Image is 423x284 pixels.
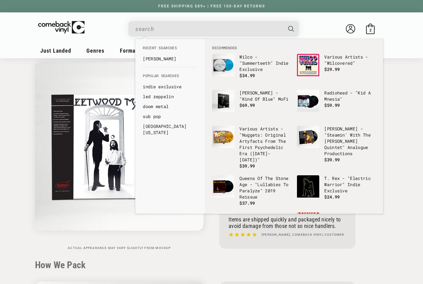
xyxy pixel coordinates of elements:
li: default_products: T. Rex - "Electric Warrior" Indie Exclusive [294,172,379,208]
div: Recent Searches [135,39,205,67]
p: Various Artists - "Wilcovered" [324,54,376,66]
span: Just Landed [40,47,71,54]
span: $34.99 [239,72,255,78]
span: $39.99 [324,157,340,163]
input: When autocomplete results are available use up and down arrows to review and enter to select [135,23,282,35]
li: default_products: Miles Davis - "Kind Of Blue" MoFi [209,87,294,123]
p: The Beatles - "1" [239,212,291,219]
p: Queens Of The Stone Age - "Lullabies To Paralyze" 2019 Reissue [239,175,291,200]
a: Various Artists - "Nuggets: Original Artyfacts From The First Psychedelic Era (1965-1968)" Variou... [212,126,291,169]
li: default_products: Incubus - "Light Grenades" Regular [294,209,379,245]
p: Wilco - "Summerteeth" Indie Exclusive [239,54,291,72]
a: Wilco - "Summerteeth" Indie Exclusive Wilco - "Summerteeth" Indie Exclusive $34.99 [212,54,291,84]
a: Various Artists - "Wilcovered" Various Artists - "Wilcovered" $29.99 [297,54,376,84]
span: Formats [120,47,140,54]
a: Miles Davis - "Kind Of Blue" MoFi [PERSON_NAME] - "Kind Of Blue" MoFi $69.99 [212,90,291,120]
img: The Beatles - "1" [212,212,234,235]
img: Incubus - "Light Grenades" Regular [297,212,319,235]
a: FREE SHIPPING $89+ | FREE 100-DAY RETURNS [152,4,271,8]
a: Incubus - "Light Grenades" Regular Incubus - "Light Grenades" Regular [297,212,376,242]
p: [PERSON_NAME] - "Steamin' With The [PERSON_NAME] Quintet" Analogue Productions [324,126,376,157]
p: Incubus - "Light Grenades" Regular [324,212,376,225]
a: [PERSON_NAME] [143,56,197,62]
li: default_products: Queens Of The Stone Age - "Lullabies To Paralyze" 2019 Reissue [209,172,294,209]
span: Genres [86,47,104,54]
li: default_products: Various Artists - "Nuggets: Original Artyfacts From The First Psychedelic Era (... [209,123,294,172]
img: Miles Davis - "Steamin' With The Miles Davis Quintet" Analogue Productions [297,126,319,148]
img: T. Rex - "Electric Warrior" Indie Exclusive [297,175,319,198]
button: Search [283,21,300,37]
li: default_products: Various Artists - "Wilcovered" [294,51,379,87]
img: Queens Of The Stone Age - "Lullabies To Paralyze" 2019 Reissue [212,175,234,198]
p: Various Artists - "Nuggets: Original Artyfacts From The First Psychedelic Era ([DATE]-[DATE])" [239,126,291,163]
li: Recent Searches [140,45,200,54]
li: default_suggestions: sub pop [140,111,200,121]
div: Recommended [205,39,383,214]
li: default_products: The Beatles - "1" [209,209,294,245]
p: Actual appearance may vary slightly from mockup [35,246,204,250]
li: default_suggestions: indie exclusive [140,82,200,92]
li: default_suggestions: hotel california [140,121,200,138]
img: Wilco - "Summerteeth" Indie Exclusive [212,54,234,76]
div: Search [129,21,299,37]
li: default_products: Miles Davis - "Steamin' With The Miles Davis Quintet" Analogue Productions [294,123,379,166]
li: default_products: Wilco - "Summerteeth" Indie Exclusive [209,51,294,87]
span: $59.99 [324,102,340,108]
a: [GEOGRAPHIC_DATA][US_STATE] [143,123,197,136]
a: Queens Of The Stone Age - "Lullabies To Paralyze" 2019 Reissue Queens Of The Stone Age - "Lullabi... [212,175,291,206]
a: sub pop [143,113,197,120]
h2: How We Pack [35,260,388,271]
img: star5.svg [229,231,257,239]
p: Radiohead - "Kid A Mnesia" [324,90,376,102]
a: Miles Davis - "Steamin' With The Miles Davis Quintet" Analogue Productions [PERSON_NAME] - "Steam... [297,126,376,163]
div: Popular Searches [135,67,205,141]
a: Radiohead - "Kid A Mnesia" Radiohead - "Kid A Mnesia" $59.99 [297,90,376,120]
li: default_suggestions: led zeppelin [140,92,200,102]
li: Popular Searches [140,73,200,82]
li: default_products: Radiohead - "Kid A Mnesia" [294,87,379,123]
span: $39.99 [239,163,255,169]
img: Miles Davis - "Kind Of Blue" MoFi [212,90,234,112]
span: 2 [369,28,372,33]
span: $24.99 [324,194,340,200]
li: default_suggestions: doom metal [140,102,200,111]
li: recent_searches: christopher cross [140,54,200,64]
img: Various Artists - "Wilcovered" [297,54,319,76]
img: Various Artists - "Nuggets: Original Artyfacts From The First Psychedelic Era (1965-1968)" [212,126,234,148]
a: led zeppelin [143,94,197,100]
span: $69.99 [239,102,255,108]
span: $37.99 [239,200,255,206]
a: The Beatles - "1" The Beatles - "1" [212,212,291,242]
a: indie exclusive [143,84,197,90]
media-gallery: Gallery Viewer [35,62,204,250]
p: Items are shipped quickly and packaged nicely to avoid damage from those not so nice handlers. [229,216,346,229]
li: Recommended [209,45,379,51]
a: T. Rex - "Electric Warrior" Indie Exclusive T. Rex - "Electric Warrior" Indie Exclusive $24.99 [297,175,376,205]
img: Radiohead - "Kid A Mnesia" [297,90,319,112]
a: doom metal [143,103,197,110]
p: [PERSON_NAME] - "Kind Of Blue" MoFi [239,90,291,102]
p: T. Rex - "Electric Warrior" Indie Exclusive [324,175,376,194]
span: $29.99 [324,66,340,72]
h4: [PERSON_NAME], Comeback Vinyl customer [262,232,344,237]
